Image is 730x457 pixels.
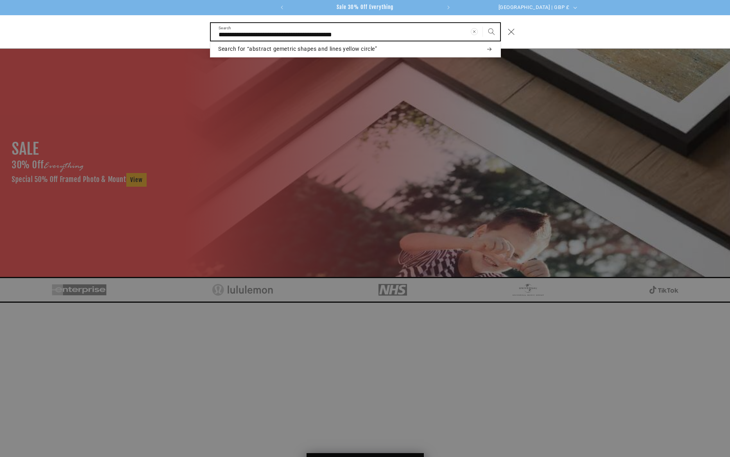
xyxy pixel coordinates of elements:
button: Search [483,23,500,40]
span: [GEOGRAPHIC_DATA] | GBP £ [499,4,570,11]
span: Sale 30% Off Everything [337,4,393,10]
button: Clear search term [466,23,483,40]
button: Close [502,23,520,41]
span: Search for “abstract gemetric shapes and lines yellow circle” [218,45,377,53]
